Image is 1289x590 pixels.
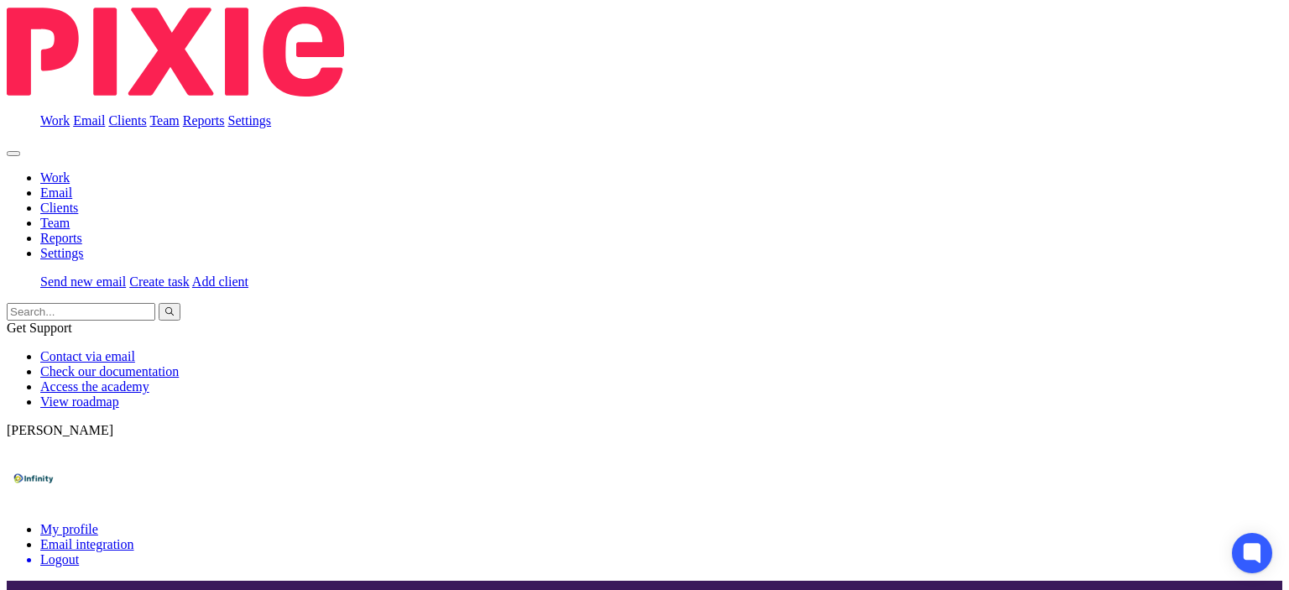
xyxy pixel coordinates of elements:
[7,321,72,335] span: Get Support
[192,274,248,289] a: Add client
[40,201,78,215] a: Clients
[40,170,70,185] a: Work
[228,113,272,128] a: Settings
[40,185,72,200] a: Email
[40,394,119,409] a: View roadmap
[129,274,190,289] a: Create task
[40,113,70,128] a: Work
[40,552,79,567] span: Logout
[40,231,82,245] a: Reports
[40,537,134,551] a: Email integration
[7,7,344,97] img: Pixie
[40,379,149,394] a: Access the academy
[40,349,135,363] a: Contact via email
[108,113,146,128] a: Clients
[73,113,105,128] a: Email
[40,246,84,260] a: Settings
[7,423,1282,438] p: [PERSON_NAME]
[183,113,225,128] a: Reports
[40,274,126,289] a: Send new email
[159,303,180,321] button: Search
[40,522,98,536] a: My profile
[40,216,70,230] a: Team
[7,452,60,505] img: Infinity%20Logo%20with%20Whitespace%20.png
[40,364,179,379] a: Check our documentation
[7,303,155,321] input: Search
[149,113,179,128] a: Team
[40,552,1282,567] a: Logout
